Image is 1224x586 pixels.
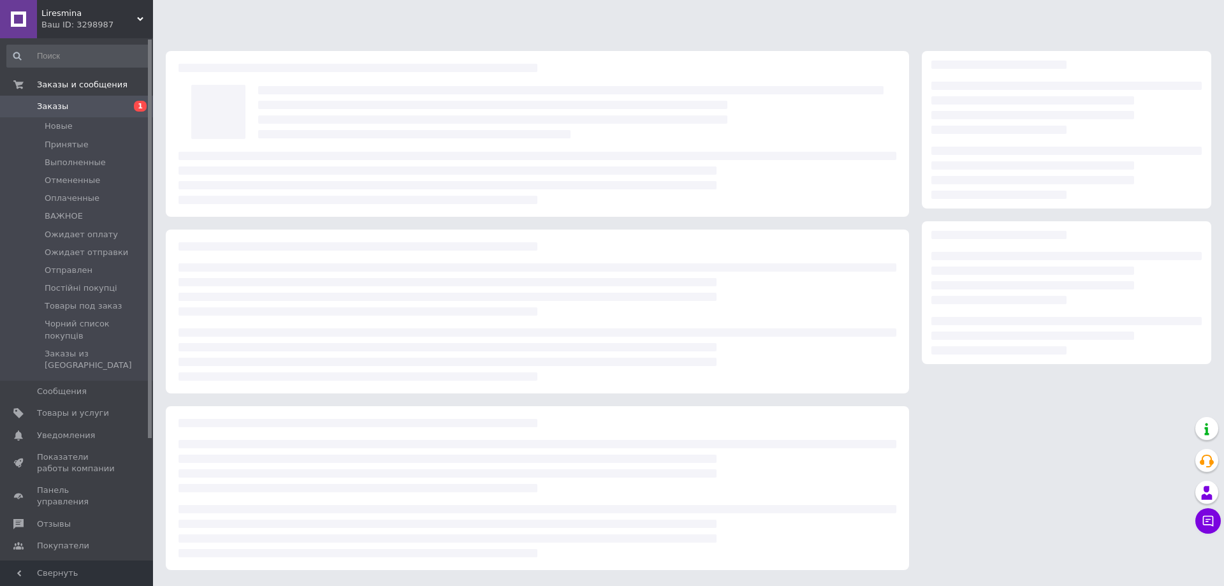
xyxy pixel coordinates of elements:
span: Принятые [45,139,89,150]
span: Ожидает оплату [45,229,118,240]
span: Показатели работы компании [37,451,118,474]
span: Уведомления [37,430,95,441]
span: Постійні покупці [45,282,117,294]
span: Заказы [37,101,68,112]
span: Отмененные [45,175,100,186]
span: Заказы из [GEOGRAPHIC_DATA] [45,348,149,371]
span: Liresmina [41,8,137,19]
button: Чат с покупателем [1195,508,1221,534]
span: Отзывы [37,518,71,530]
span: ВАЖНОЕ [45,210,83,222]
span: Ожидает отправки [45,247,128,258]
span: Заказы и сообщения [37,79,127,91]
span: Чорний список покупців [45,318,149,341]
span: Товары и услуги [37,407,109,419]
span: Покупатели [37,540,89,552]
span: Оплаченные [45,193,99,204]
span: Сообщения [37,386,87,397]
span: Выполненные [45,157,106,168]
div: Ваш ID: 3298987 [41,19,153,31]
span: Панель управления [37,485,118,508]
span: Отправлен [45,265,92,276]
span: Товары под заказ [45,300,122,312]
span: Новые [45,121,73,132]
input: Поиск [6,45,150,68]
span: 1 [134,101,147,112]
